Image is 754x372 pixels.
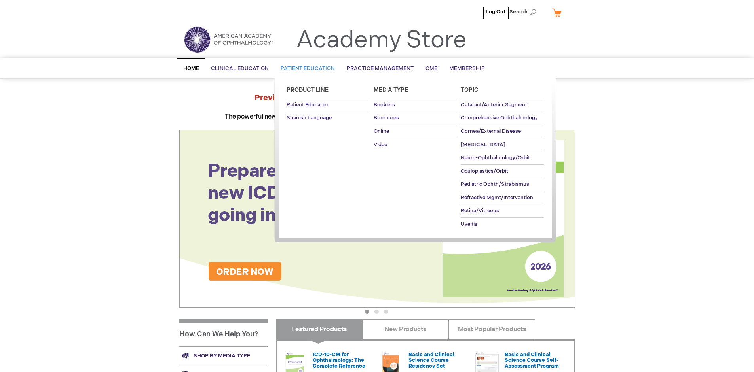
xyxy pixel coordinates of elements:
[254,93,500,103] strong: Preview the at AAO 2025
[461,221,477,227] span: Uveitis
[449,65,485,72] span: Membership
[276,319,363,339] a: Featured Products
[461,128,521,134] span: Cornea/External Disease
[211,65,269,72] span: Clinical Education
[461,87,479,93] span: Topic
[374,115,399,121] span: Brochures
[486,9,505,15] a: Log Out
[362,319,449,339] a: New Products
[509,4,539,20] span: Search
[287,102,330,108] span: Patient Education
[281,65,335,72] span: Patient Education
[287,115,332,121] span: Spanish Language
[425,65,437,72] span: CME
[365,310,369,314] button: 1 of 3
[384,310,388,314] button: 3 of 3
[461,168,508,174] span: Oculoplastics/Orbit
[374,102,395,108] span: Booklets
[374,87,408,93] span: Media Type
[179,319,268,346] h1: How Can We Help You?
[461,155,530,161] span: Neuro-Ophthalmology/Orbit
[448,319,535,339] a: Most Popular Products
[461,102,527,108] span: Cataract/Anterior Segment
[183,65,199,72] span: Home
[347,65,414,72] span: Practice Management
[296,26,467,55] a: Academy Store
[461,208,499,214] span: Retina/Vitreous
[461,115,538,121] span: Comprehensive Ophthalmology
[374,310,379,314] button: 2 of 3
[287,87,329,93] span: Product Line
[461,194,533,201] span: Refractive Mgmt/Intervention
[461,142,505,148] span: [MEDICAL_DATA]
[374,128,389,134] span: Online
[505,351,559,369] a: Basic and Clinical Science Course Self-Assessment Program
[461,181,529,187] span: Pediatric Ophth/Strabismus
[408,351,454,369] a: Basic and Clinical Science Course Residency Set
[313,351,365,369] a: ICD-10-CM for Ophthalmology: The Complete Reference
[179,346,268,365] a: Shop by media type
[374,142,387,148] span: Video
